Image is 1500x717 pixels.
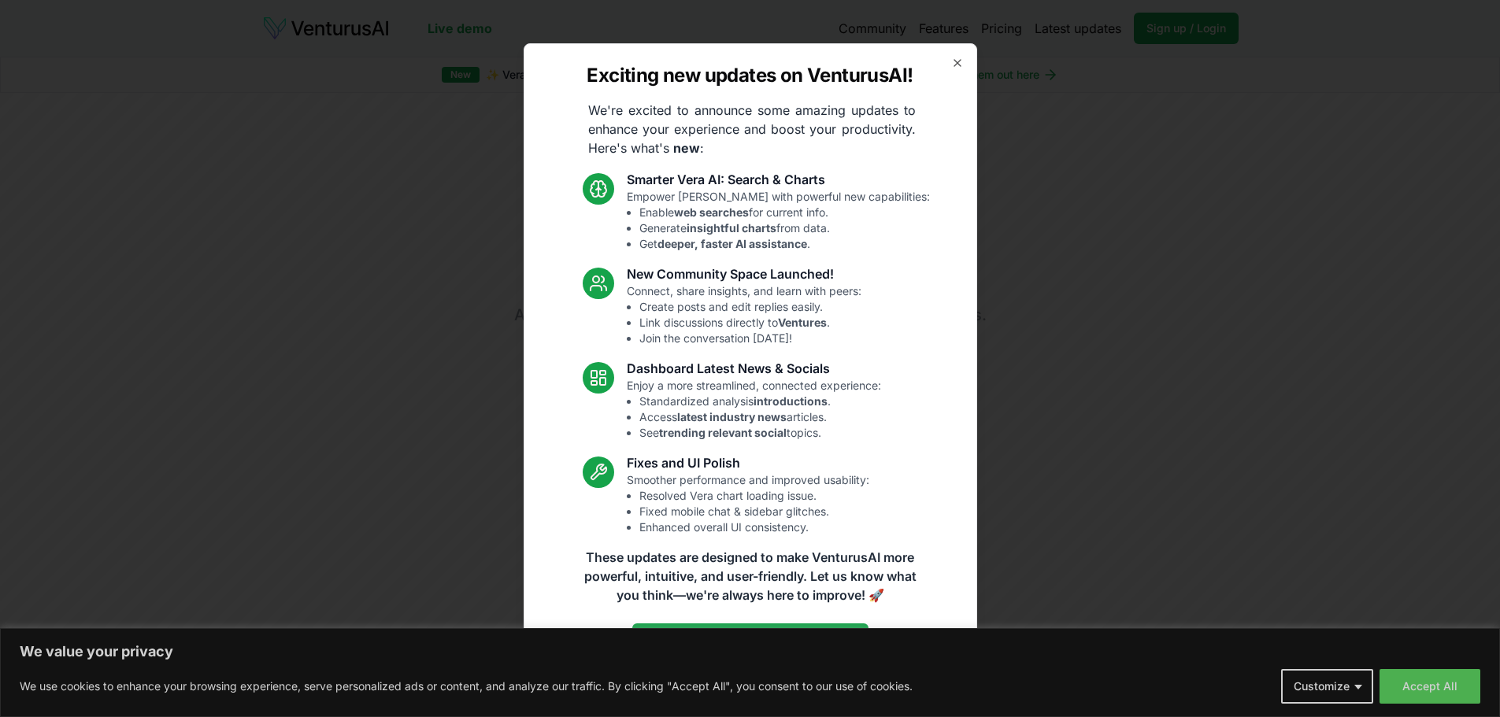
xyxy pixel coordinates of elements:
[587,63,913,88] h2: Exciting new updates on VenturusAI!
[576,101,928,157] p: We're excited to announce some amazing updates to enhance your experience and boost your producti...
[639,425,881,441] li: See topics.
[778,316,827,329] strong: Ventures
[639,519,869,535] li: Enhanced overall UI consistency.
[627,264,861,283] h3: New Community Space Launched!
[639,409,881,425] li: Access articles.
[632,623,869,655] a: Read the full announcement on our blog!
[627,359,881,378] h3: Dashboard Latest News & Socials
[754,394,828,408] strong: introductions
[627,472,869,535] p: Smoother performance and improved usability:
[657,237,807,250] strong: deeper, faster AI assistance
[627,189,930,252] p: Empower [PERSON_NAME] with powerful new capabilities:
[639,236,930,252] li: Get .
[639,394,881,409] li: Standardized analysis .
[627,453,869,472] h3: Fixes and UI Polish
[627,378,881,441] p: Enjoy a more streamlined, connected experience:
[677,410,787,423] strong: latest industry news
[659,426,787,439] strong: trending relevant social
[639,220,930,236] li: Generate from data.
[639,299,861,315] li: Create posts and edit replies easily.
[673,140,700,156] strong: new
[627,170,930,189] h3: Smarter Vera AI: Search & Charts
[639,488,869,504] li: Resolved Vera chart loading issue.
[687,221,776,235] strong: insightful charts
[639,331,861,346] li: Join the conversation [DATE]!
[639,504,869,519] li: Fixed mobile chat & sidebar glitches.
[674,205,749,219] strong: web searches
[639,315,861,331] li: Link discussions directly to .
[627,283,861,346] p: Connect, share insights, and learn with peers:
[574,548,927,604] p: These updates are designed to make VenturusAI more powerful, intuitive, and user-friendly. Let us...
[639,205,930,220] li: Enable for current info.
